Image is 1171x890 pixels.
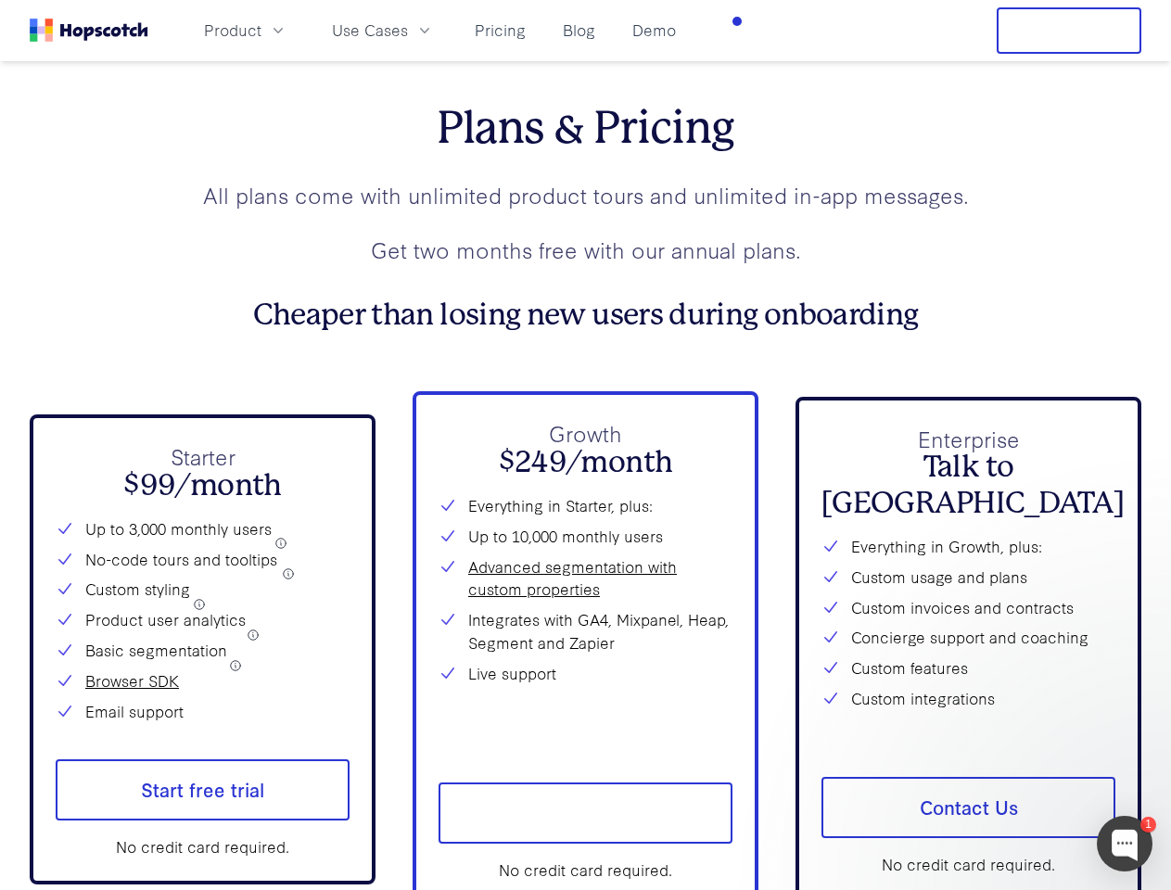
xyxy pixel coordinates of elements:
[439,782,732,844] a: Start free trial
[56,517,350,540] li: Up to 3,000 monthly users
[30,179,1141,211] p: All plans come with unlimited product tours and unlimited in-app messages.
[193,15,299,45] button: Product
[56,700,350,723] li: Email support
[30,234,1141,266] p: Get two months free with our annual plans.
[439,662,732,685] li: Live support
[204,19,261,42] span: Product
[56,468,350,503] h2: $99/month
[56,440,350,473] p: Starter
[439,494,732,517] li: Everything in Starter, plus:
[56,578,350,601] li: Custom styling
[321,15,445,45] button: Use Cases
[439,858,732,882] div: No credit card required.
[56,608,350,631] li: Product user analytics
[555,15,603,45] a: Blog
[56,759,350,820] a: Start free trial
[56,835,350,858] div: No credit card required.
[997,7,1141,54] button: Free Trial
[56,639,350,662] li: Basic segmentation
[467,15,533,45] a: Pricing
[625,15,683,45] a: Demo
[821,853,1115,876] div: No credit card required.
[30,102,1141,156] h2: Plans & Pricing
[56,548,350,571] li: No-code tours and tooltips
[439,608,732,655] li: Integrates with GA4, Mixpanel, Heap, Segment and Zapier
[468,555,732,602] a: Advanced segmentation with custom properties
[30,19,148,42] a: Home
[1140,817,1156,833] div: 1
[30,298,1141,333] h3: Cheaper than losing new users during onboarding
[332,19,408,42] span: Use Cases
[439,417,732,450] p: Growth
[439,525,732,548] li: Up to 10,000 monthly users
[85,669,179,693] a: Browser SDK
[439,445,732,480] h2: $249/month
